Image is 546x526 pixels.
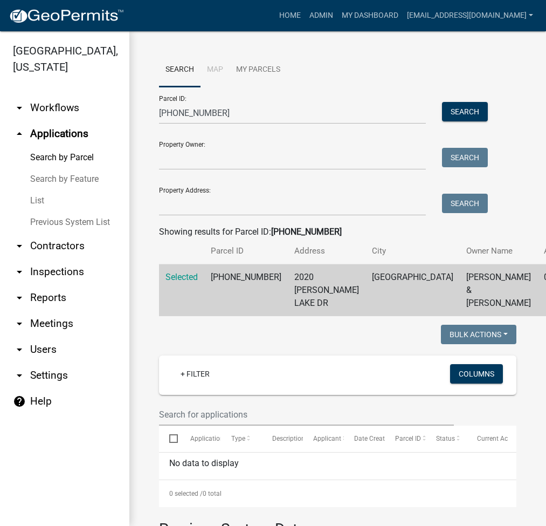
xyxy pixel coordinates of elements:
[165,272,198,282] a: Selected
[13,265,26,278] i: arrow_drop_down
[395,435,421,442] span: Parcel ID
[460,238,537,264] th: Owner Name
[467,426,508,452] datatable-header-cell: Current Activity
[13,240,26,252] i: arrow_drop_down
[159,480,516,507] div: 0 total
[288,264,365,317] td: 2020 [PERSON_NAME] LAKE DR
[159,453,516,480] div: No data to display
[365,238,460,264] th: City
[13,127,26,140] i: arrow_drop_up
[442,148,488,167] button: Search
[262,426,303,452] datatable-header-cell: Description
[231,435,245,442] span: Type
[354,435,392,442] span: Date Created
[305,5,337,26] a: Admin
[159,404,454,426] input: Search for applications
[426,426,467,452] datatable-header-cell: Status
[337,5,403,26] a: My Dashboard
[450,364,503,384] button: Columns
[169,490,203,497] span: 0 selected /
[271,227,342,237] strong: [PHONE_NUMBER]
[13,291,26,304] i: arrow_drop_down
[385,426,426,452] datatable-header-cell: Parcel ID
[442,194,488,213] button: Search
[159,426,179,452] datatable-header-cell: Select
[272,435,305,442] span: Description
[460,264,537,317] td: [PERSON_NAME] & [PERSON_NAME]
[13,343,26,356] i: arrow_drop_down
[313,435,341,442] span: Applicant
[344,426,385,452] datatable-header-cell: Date Created
[13,395,26,408] i: help
[230,53,287,87] a: My Parcels
[477,435,522,442] span: Current Activity
[159,53,201,87] a: Search
[403,5,537,26] a: [EMAIL_ADDRESS][DOMAIN_NAME]
[190,435,249,442] span: Application Number
[179,426,220,452] datatable-header-cell: Application Number
[220,426,261,452] datatable-header-cell: Type
[204,264,288,317] td: [PHONE_NUMBER]
[159,226,516,238] div: Showing results for Parcel ID:
[275,5,305,26] a: Home
[441,325,516,344] button: Bulk Actions
[288,238,365,264] th: Address
[436,435,455,442] span: Status
[172,364,218,384] a: + Filter
[365,264,460,317] td: [GEOGRAPHIC_DATA]
[442,102,488,121] button: Search
[303,426,344,452] datatable-header-cell: Applicant
[204,238,288,264] th: Parcel ID
[13,317,26,330] i: arrow_drop_down
[13,101,26,114] i: arrow_drop_down
[13,369,26,382] i: arrow_drop_down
